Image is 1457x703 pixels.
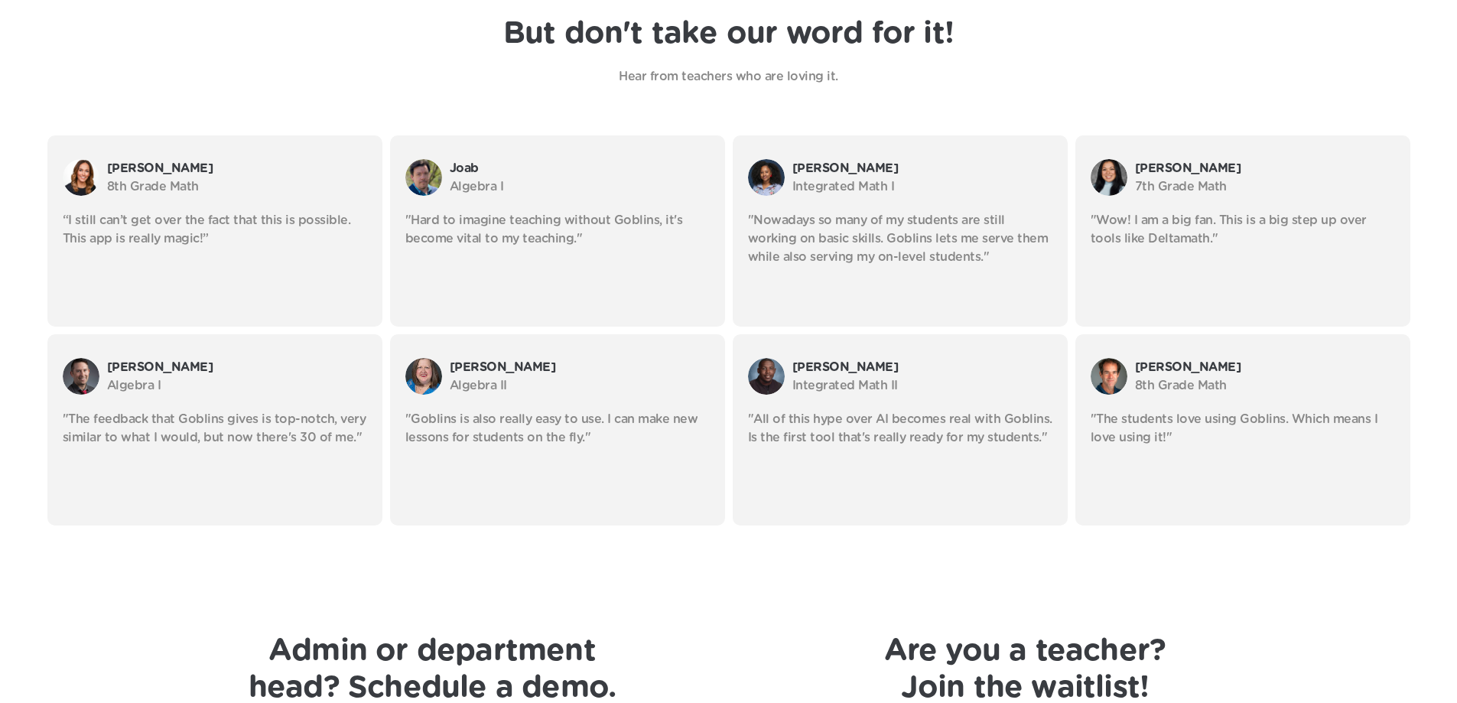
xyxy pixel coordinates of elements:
p: [PERSON_NAME] [107,358,367,376]
p: Integrated Math II [792,376,1052,395]
p: [PERSON_NAME] [1135,159,1395,177]
p: “I still can’t get over the fact that this is possible. This app is really magic!” [63,211,367,248]
p: "Hard to imagine teaching without Goblins, it's become vital to my teaching." [405,211,710,248]
p: Joab [450,159,710,177]
p: Algebra I [450,177,710,196]
p: [PERSON_NAME] [792,159,1052,177]
p: 8th Grade Math [1135,376,1395,395]
p: "Nowadays so many of my students are still working on basic skills. Goblins lets me serve them wh... [748,211,1052,266]
p: Algebra II [450,376,710,395]
p: Integrated Math I [792,177,1052,196]
p: Hear from teachers who are loving it. [461,67,997,86]
p: "The feedback that Goblins gives is top-notch, very similar to what I would, but now there's 30 o... [63,410,367,447]
h1: But don't take our word for it! [503,15,954,52]
p: 8th Grade Math [107,177,367,196]
p: [PERSON_NAME] [450,358,710,376]
p: 7th Grade Math [1135,177,1395,196]
p: "The students love using Goblins. Which means I love using it!" [1091,410,1395,447]
p: [PERSON_NAME] [792,358,1052,376]
p: [PERSON_NAME] [107,159,367,177]
p: [PERSON_NAME] [1135,358,1395,376]
p: Algebra I [107,376,367,395]
p: "Wow! I am a big fan. This is a big step up over tools like Deltamath." [1091,211,1395,248]
p: "All of this hype over AI becomes real with Goblins. Is the first tool that's really ready for my... [748,410,1052,447]
p: "Goblins is also really easy to use. I can make new lessons for students on the fly." [405,410,710,447]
